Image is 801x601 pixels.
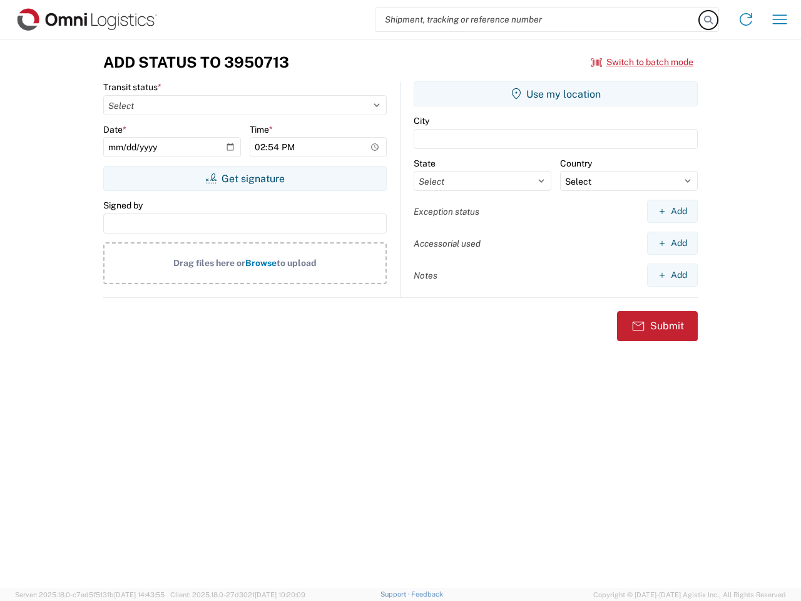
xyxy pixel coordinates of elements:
[15,591,165,598] span: Server: 2025.18.0-c7ad5f513fb
[255,591,305,598] span: [DATE] 10:20:09
[114,591,165,598] span: [DATE] 14:43:55
[647,200,698,223] button: Add
[411,590,443,598] a: Feedback
[617,311,698,341] button: Submit
[414,270,437,281] label: Notes
[250,124,273,135] label: Time
[380,590,412,598] a: Support
[560,158,592,169] label: Country
[647,232,698,255] button: Add
[103,200,143,211] label: Signed by
[173,258,245,268] span: Drag files here or
[103,124,126,135] label: Date
[647,264,698,287] button: Add
[103,81,161,93] label: Transit status
[414,238,481,249] label: Accessorial used
[245,258,277,268] span: Browse
[414,115,429,126] label: City
[593,589,786,600] span: Copyright © [DATE]-[DATE] Agistix Inc., All Rights Reserved
[103,166,387,191] button: Get signature
[375,8,700,31] input: Shipment, tracking or reference number
[591,52,693,73] button: Switch to batch mode
[170,591,305,598] span: Client: 2025.18.0-27d3021
[414,206,479,217] label: Exception status
[414,158,436,169] label: State
[414,81,698,106] button: Use my location
[277,258,317,268] span: to upload
[103,53,289,71] h3: Add Status to 3950713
